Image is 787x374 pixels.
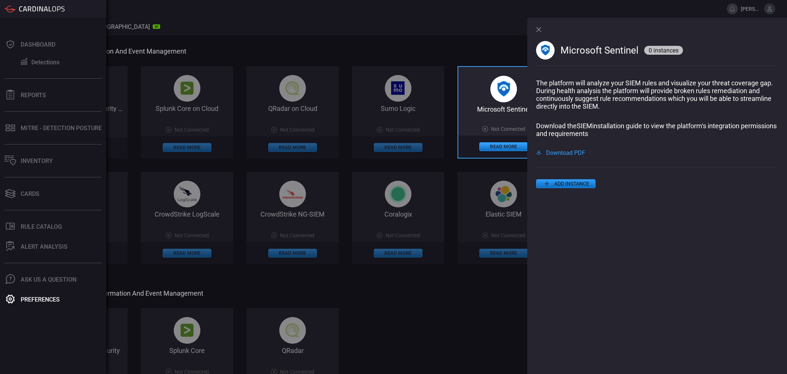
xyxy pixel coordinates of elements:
p: Download the SIEM installation guide to view the platform‘s integration permissions and requirements [536,122,778,137]
span: instances [653,47,679,54]
div: SP [153,24,160,29]
div: Microsoft Sentinel [458,105,549,113]
button: ADD INSTANCE [536,179,596,188]
div: Reports [21,92,46,99]
div: MITRE - Detection Posture [21,125,102,132]
div: Ask Us A Question [21,276,76,283]
p: The platform will analyze your SIEM rules and visualize your threat coverage gap. During health a... [536,79,778,110]
img: microsoft_sentinel-DmoYopBN.png [536,41,555,59]
a: Download PDF [536,149,778,155]
div: Detections [31,59,59,66]
button: [DEMOGRAPHIC_DATA]SP [75,18,165,35]
span: Cloud Security Information and Event Management [35,47,549,55]
div: ALERT ANALYSIS [21,243,68,250]
div: Preferences [21,296,60,303]
span: [PERSON_NAME][EMAIL_ADDRESS][PERSON_NAME][DOMAIN_NAME] [741,6,761,12]
span: On Premise Security Information and Event Management [35,289,549,297]
span: 0 [649,47,652,54]
button: Read More [479,142,528,151]
span: Not Connected [491,126,525,132]
span: Download PDF [546,149,585,155]
div: Cards [21,190,39,197]
span: Microsoft Sentinel [560,45,638,56]
div: [DEMOGRAPHIC_DATA] [80,23,160,30]
div: Inventory [21,157,53,164]
img: microsoft_sentinel-DmoYopBN.png [490,76,517,102]
div: Dashboard [21,41,55,48]
div: Rule Catalog [21,223,62,230]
